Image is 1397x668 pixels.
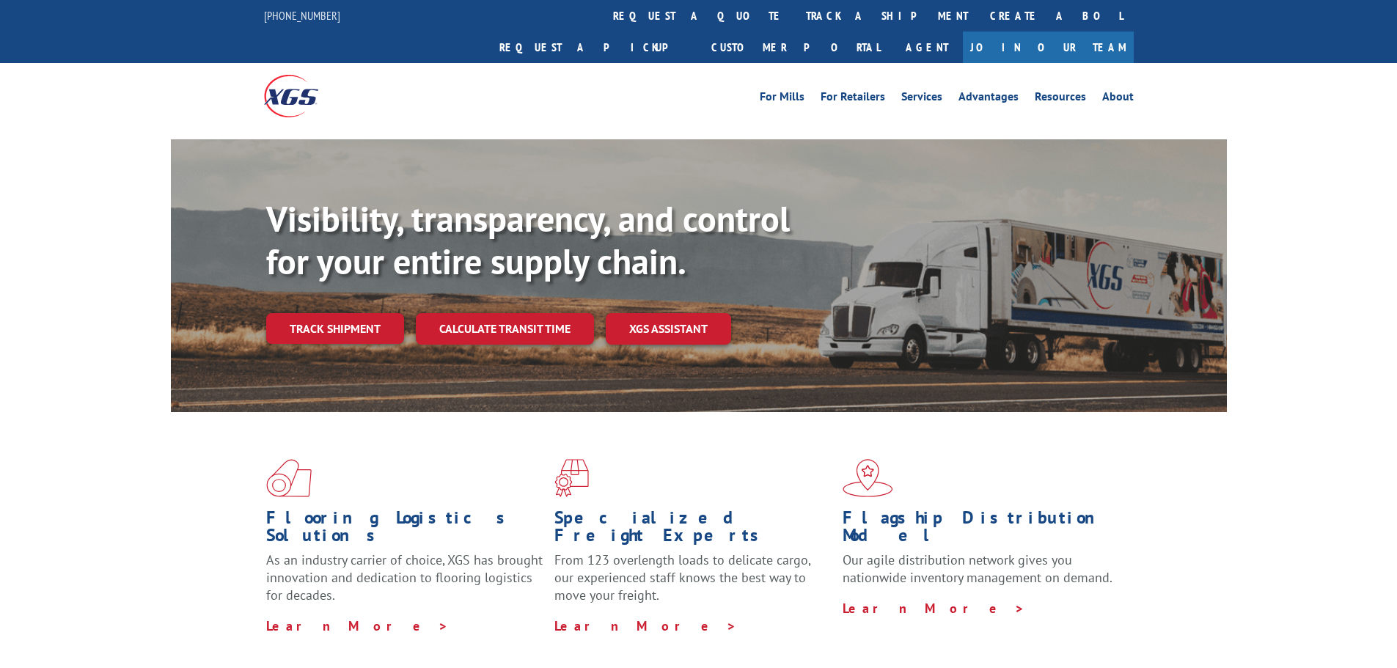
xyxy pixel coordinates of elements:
a: Services [901,91,942,107]
a: Advantages [958,91,1019,107]
a: Learn More > [843,600,1025,617]
a: Agent [891,32,963,63]
span: Our agile distribution network gives you nationwide inventory management on demand. [843,551,1112,586]
a: Customer Portal [700,32,891,63]
a: Learn More > [266,617,449,634]
a: Track shipment [266,313,404,344]
img: xgs-icon-focused-on-flooring-red [554,459,589,497]
h1: Flooring Logistics Solutions [266,509,543,551]
h1: Flagship Distribution Model [843,509,1120,551]
a: About [1102,91,1134,107]
p: From 123 overlength loads to delicate cargo, our experienced staff knows the best way to move you... [554,551,832,617]
a: [PHONE_NUMBER] [264,8,340,23]
a: For Mills [760,91,804,107]
a: Request a pickup [488,32,700,63]
a: Join Our Team [963,32,1134,63]
a: Calculate transit time [416,313,594,345]
b: Visibility, transparency, and control for your entire supply chain. [266,196,790,284]
img: xgs-icon-flagship-distribution-model-red [843,459,893,497]
a: For Retailers [821,91,885,107]
a: XGS ASSISTANT [606,313,731,345]
img: xgs-icon-total-supply-chain-intelligence-red [266,459,312,497]
span: As an industry carrier of choice, XGS has brought innovation and dedication to flooring logistics... [266,551,543,603]
h1: Specialized Freight Experts [554,509,832,551]
a: Resources [1035,91,1086,107]
a: Learn More > [554,617,737,634]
